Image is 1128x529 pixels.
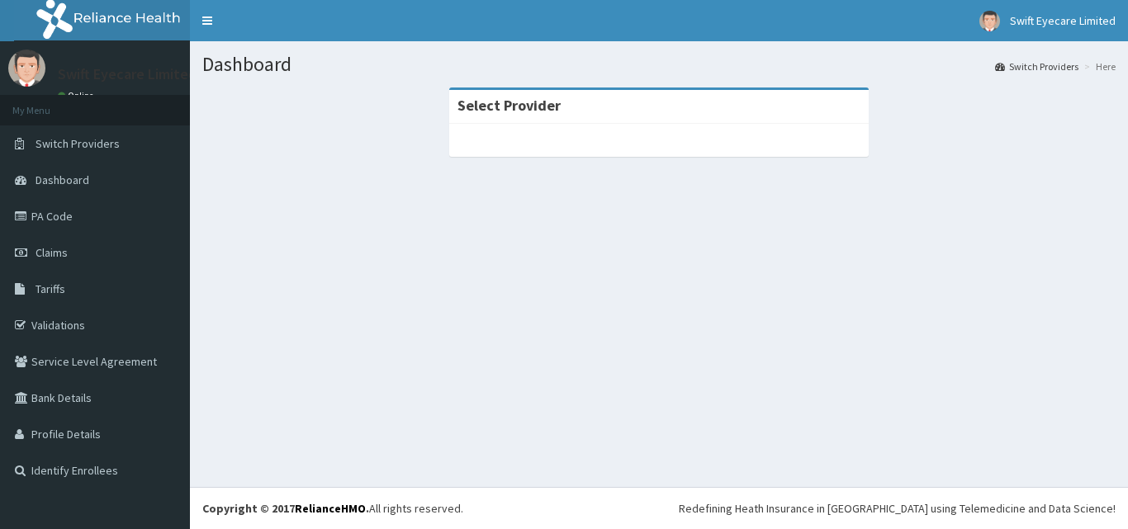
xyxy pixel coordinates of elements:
span: Tariffs [36,281,65,296]
img: User Image [979,11,1000,31]
a: Online [58,90,97,102]
span: Claims [36,245,68,260]
li: Here [1080,59,1116,73]
strong: Copyright © 2017 . [202,501,369,516]
footer: All rights reserved. [190,487,1128,529]
div: Redefining Heath Insurance in [GEOGRAPHIC_DATA] using Telemedicine and Data Science! [679,500,1116,517]
h1: Dashboard [202,54,1116,75]
span: Swift Eyecare Limited [1010,13,1116,28]
strong: Select Provider [457,96,561,115]
img: User Image [8,50,45,87]
span: Switch Providers [36,136,120,151]
a: Switch Providers [995,59,1078,73]
a: RelianceHMO [295,501,366,516]
p: Swift Eyecare Limited [58,67,197,82]
span: Dashboard [36,172,89,187]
